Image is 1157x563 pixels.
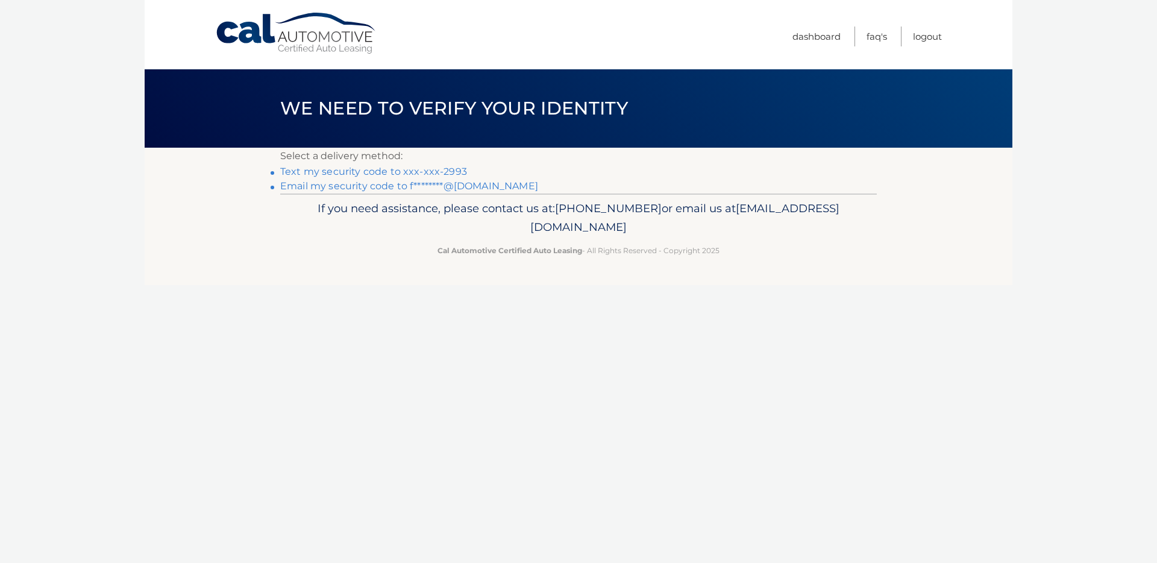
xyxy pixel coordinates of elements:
[280,148,877,165] p: Select a delivery method:
[913,27,942,46] a: Logout
[280,97,628,119] span: We need to verify your identity
[280,166,467,177] a: Text my security code to xxx-xxx-2993
[215,12,378,55] a: Cal Automotive
[288,244,869,257] p: - All Rights Reserved - Copyright 2025
[792,27,841,46] a: Dashboard
[288,199,869,237] p: If you need assistance, please contact us at: or email us at
[280,180,538,192] a: Email my security code to f********@[DOMAIN_NAME]
[555,201,662,215] span: [PHONE_NUMBER]
[867,27,887,46] a: FAQ's
[437,246,582,255] strong: Cal Automotive Certified Auto Leasing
